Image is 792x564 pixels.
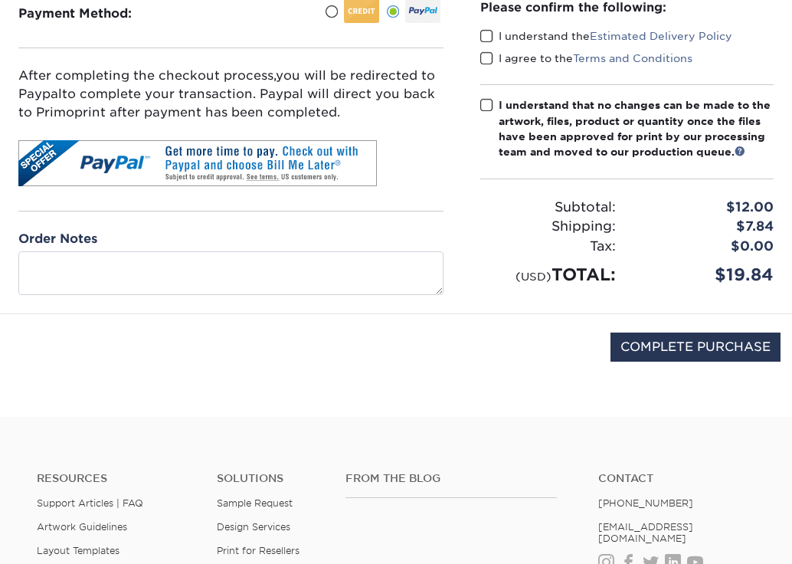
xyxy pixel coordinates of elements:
div: I understand that no changes can be made to the artwork, files, product or quantity once the file... [499,97,774,160]
a: Estimated Delivery Policy [590,30,732,42]
label: Order Notes [18,230,97,248]
h3: Payment Method: [18,6,145,21]
div: $7.84 [627,217,785,237]
div: TOTAL: [469,262,627,287]
div: After completing the checkout process, to complete your transaction. Paypal will direct you back ... [18,67,443,122]
img: Bill Me Later [18,140,377,186]
a: Design Services [217,521,290,533]
input: COMPLETE PURCHASE [610,333,781,362]
h4: Resources [37,472,194,485]
div: Shipping: [469,217,627,237]
div: $19.84 [627,262,785,287]
a: [PHONE_NUMBER] [598,497,693,509]
div: Subtotal: [469,198,627,218]
a: Sample Request [217,497,293,509]
a: [EMAIL_ADDRESS][DOMAIN_NAME] [598,521,693,544]
label: I agree to the [480,51,692,66]
h4: From the Blog [345,472,556,485]
a: Terms and Conditions [573,52,692,64]
a: Support Articles | FAQ [37,497,143,509]
small: (USD) [515,270,551,283]
div: $12.00 [627,198,785,218]
a: Print for Resellers [217,545,299,556]
div: Tax: [469,237,627,257]
div: $0.00 [627,237,785,257]
label: I understand the [480,28,732,44]
a: Contact [598,472,755,485]
h4: Solutions [217,472,322,485]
